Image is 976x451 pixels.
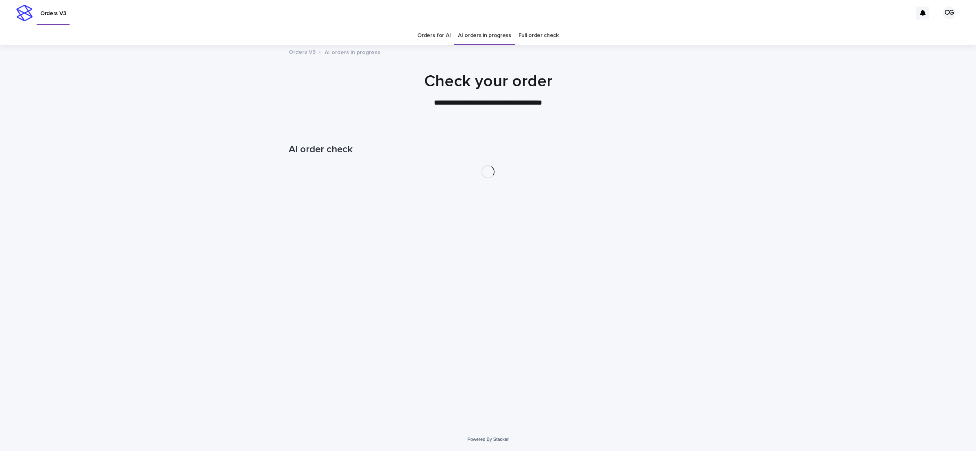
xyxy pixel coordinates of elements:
a: Orders V3 [289,47,316,56]
div: CG [943,7,956,20]
h1: Check your order [289,72,687,91]
a: Full order check [518,26,559,45]
a: Powered By Stacker [467,437,508,442]
a: Orders for AI [417,26,451,45]
a: AI orders in progress [458,26,511,45]
h1: AI order check [289,144,687,155]
img: stacker-logo-s-only.png [16,5,33,21]
p: AI orders in progress [325,47,380,56]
